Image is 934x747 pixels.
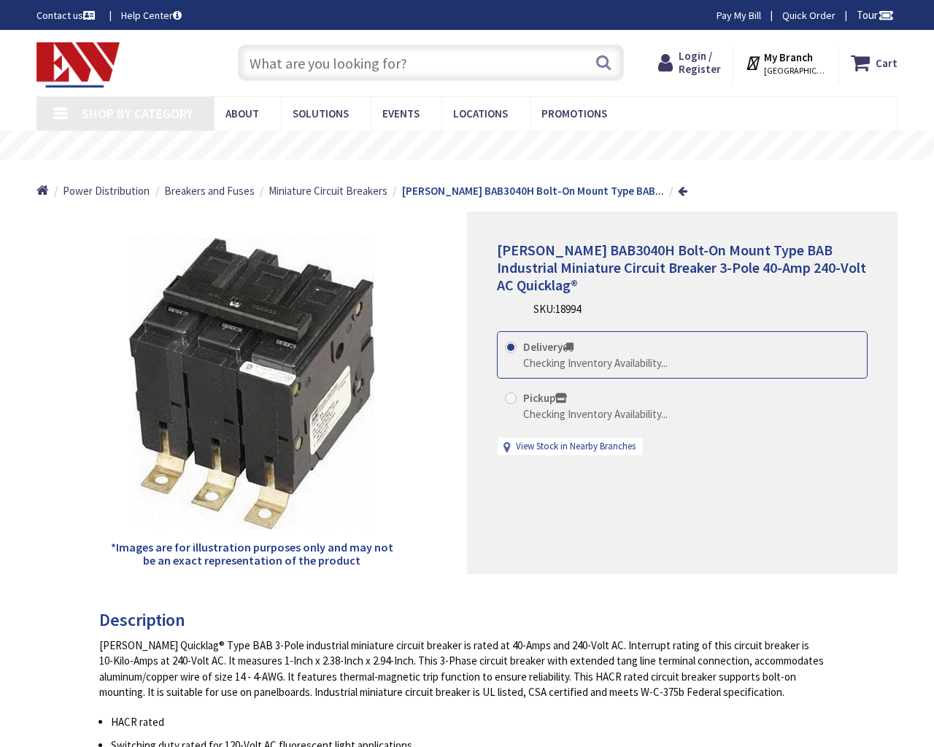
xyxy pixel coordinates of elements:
rs-layer: Free Same Day Pickup at 19 Locations [347,138,614,154]
h5: *Images are for illustration purposes only and may not be an exact representation of the product [105,541,398,567]
a: Login / Register [658,50,721,76]
div: My Branch [GEOGRAPHIC_DATA], [GEOGRAPHIC_DATA] [745,50,826,76]
img: Electrical Wholesalers, Inc. [36,42,120,88]
span: 18994 [555,302,581,316]
strong: My Branch [764,50,813,64]
a: Cart [851,50,898,76]
span: Login / Register [679,49,721,76]
div: Checking Inventory Availability... [523,355,668,371]
span: [PERSON_NAME] BAB3040H Bolt-On Mount Type BAB Industrial Miniature Circuit Breaker 3-Pole 40-Amp ... [497,241,866,294]
a: Quick Order [782,8,835,23]
span: [GEOGRAPHIC_DATA], [GEOGRAPHIC_DATA] [764,65,826,77]
span: Shop By Category [82,105,193,122]
a: Contact us [36,8,98,23]
span: Power Distribution [63,184,150,198]
div: [PERSON_NAME] Quicklag® Type BAB 3-Pole industrial miniature circuit breaker is rated at 40-Amps ... [99,638,824,700]
img: Eaton BAB3040H Bolt-On Mount Type BAB Industrial Miniature Circuit Breaker 3-Pole 40-Amp 240-Volt... [106,238,398,530]
span: Solutions [293,107,349,120]
a: Miniature Circuit Breakers [269,183,387,198]
strong: Delivery [523,340,574,354]
span: Miniature Circuit Breakers [269,184,387,198]
a: View Stock in Nearby Branches [516,440,636,454]
strong: Pickup [523,391,567,405]
span: Events [382,107,420,120]
a: Breakers and Fuses [164,183,255,198]
h3: Description [99,611,824,630]
span: Promotions [541,107,607,120]
span: Locations [453,107,508,120]
span: About [225,107,259,120]
div: Checking Inventory Availability... [523,406,668,422]
span: Tour [857,8,894,22]
div: SKU: [533,301,581,317]
span: Breakers and Fuses [164,184,255,198]
input: What are you looking for? [238,44,624,81]
a: Help Center [121,8,182,23]
li: HACR rated [111,714,824,729]
a: Power Distribution [63,183,150,198]
strong: Cart [876,50,898,76]
a: Pay My Bill [717,8,761,23]
strong: [PERSON_NAME] BAB3040H Bolt-On Mount Type BAB... [402,184,664,198]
